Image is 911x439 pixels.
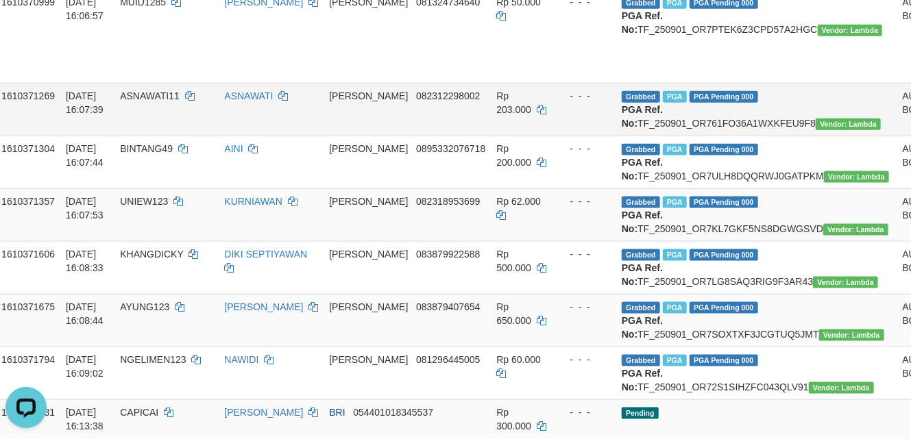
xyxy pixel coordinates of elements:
span: Grabbed [622,302,660,314]
div: - - - [559,195,611,208]
span: Vendor URL: https://order7.1velocity.biz [823,224,888,236]
div: - - - [559,300,611,314]
span: Copy 0895332076718 to clipboard [416,143,485,154]
td: TF_250901_OR7ULH8DQQRWJ0GATPKM [616,136,897,188]
span: Rp 203.000 [496,90,531,115]
span: Copy 081296445005 to clipboard [416,354,480,365]
span: Marked by bylanggota1 [663,249,687,261]
b: PGA Ref. No: [622,10,663,35]
td: TF_250901_OR7SOXTXF3JCGTUQ5JMT [616,294,897,347]
span: Rp 200.000 [496,143,531,168]
span: Vendor URL: https://order7.1velocity.biz [816,118,881,130]
span: 1610371357 [1,196,55,207]
span: [PERSON_NAME] [329,143,408,154]
a: ASNAWATI [224,90,273,101]
span: Marked by bylanggota1 [663,144,687,155]
span: Grabbed [622,249,660,261]
span: 1610371606 [1,249,55,260]
td: TF_250901_OR7LG8SAQ3RIG9F3AR43 [616,241,897,294]
span: [DATE] 16:09:02 [66,354,104,379]
div: - - - [559,89,611,103]
span: [PERSON_NAME] [329,354,408,365]
a: DIKI SEPTIYAWAN [224,249,307,260]
span: Rp 650.000 [496,301,531,326]
span: [DATE] 16:07:39 [66,90,104,115]
span: Grabbed [622,355,660,366]
td: TF_250901_OR72S1SIHZFC043QLV91 [616,347,897,399]
a: [PERSON_NAME] [224,407,303,418]
span: PGA Pending [690,197,758,208]
b: PGA Ref. No: [622,262,663,287]
span: Grabbed [622,91,660,103]
span: Copy 083879922588 to clipboard [416,249,480,260]
a: NAWIDI [224,354,258,365]
span: PGA Pending [690,249,758,261]
span: PGA Pending [690,355,758,366]
span: Copy 083879407654 to clipboard [416,301,480,312]
span: [DATE] 16:07:53 [66,196,104,221]
div: - - - [559,353,611,366]
span: KHANGDICKY [120,249,183,260]
span: Rp 60.000 [496,354,541,365]
span: [PERSON_NAME] [329,301,408,312]
span: CAPICAI [120,407,158,418]
button: Open LiveChat chat widget [5,5,47,47]
span: Copy 054401018345537 to clipboard [353,407,433,418]
b: PGA Ref. No: [622,368,663,392]
b: PGA Ref. No: [622,104,663,129]
span: Copy 082318953699 to clipboard [416,196,480,207]
span: Pending [622,407,659,419]
span: PGA Pending [690,144,758,155]
a: AINI [224,143,243,154]
span: [DATE] 16:13:38 [66,407,104,431]
span: [PERSON_NAME] [329,249,408,260]
span: Marked by bylanggota1 [663,355,687,366]
span: UNIEW123 [120,196,168,207]
span: [PERSON_NAME] [329,196,408,207]
span: Grabbed [622,144,660,155]
div: - - - [559,142,611,155]
span: Copy 082312298002 to clipboard [416,90,480,101]
span: Vendor URL: https://order7.1velocity.biz [819,329,884,341]
span: ASNAWATI11 [120,90,180,101]
div: - - - [559,405,611,419]
span: NGELIMEN123 [120,354,186,365]
div: - - - [559,247,611,261]
span: PGA Pending [690,302,758,314]
td: TF_250901_OR7KL7GKF5NS8DGWGSVD [616,188,897,241]
span: BINTANG49 [120,143,173,154]
span: PGA Pending [690,91,758,103]
b: PGA Ref. No: [622,210,663,234]
span: [DATE] 16:08:44 [66,301,104,326]
span: 1610371269 [1,90,55,101]
span: 1610371304 [1,143,55,154]
span: Vendor URL: https://order7.1velocity.biz [824,171,889,183]
span: Marked by bylanggota1 [663,302,687,314]
span: Vendor URL: https://order7.1velocity.biz [809,382,874,394]
span: Rp 300.000 [496,407,531,431]
a: [PERSON_NAME] [224,301,303,312]
span: Rp 62.000 [496,196,541,207]
a: KURNIAWAN [224,196,282,207]
span: Vendor URL: https://order7.1velocity.biz [818,25,883,36]
b: PGA Ref. No: [622,315,663,340]
span: Marked by bylanggota1 [663,91,687,103]
span: Vendor URL: https://order7.1velocity.biz [813,277,878,288]
td: TF_250901_OR761FO36A1WXKFEU9F8 [616,83,897,136]
span: [PERSON_NAME] [329,90,408,101]
span: Marked by bylanggota1 [663,197,687,208]
span: AYUNG123 [120,301,169,312]
span: 1610371675 [1,301,55,312]
span: [DATE] 16:07:44 [66,143,104,168]
span: Grabbed [622,197,660,208]
span: BRI [329,407,345,418]
span: 1610371794 [1,354,55,365]
span: [DATE] 16:08:33 [66,249,104,273]
span: Rp 500.000 [496,249,531,273]
b: PGA Ref. No: [622,157,663,181]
